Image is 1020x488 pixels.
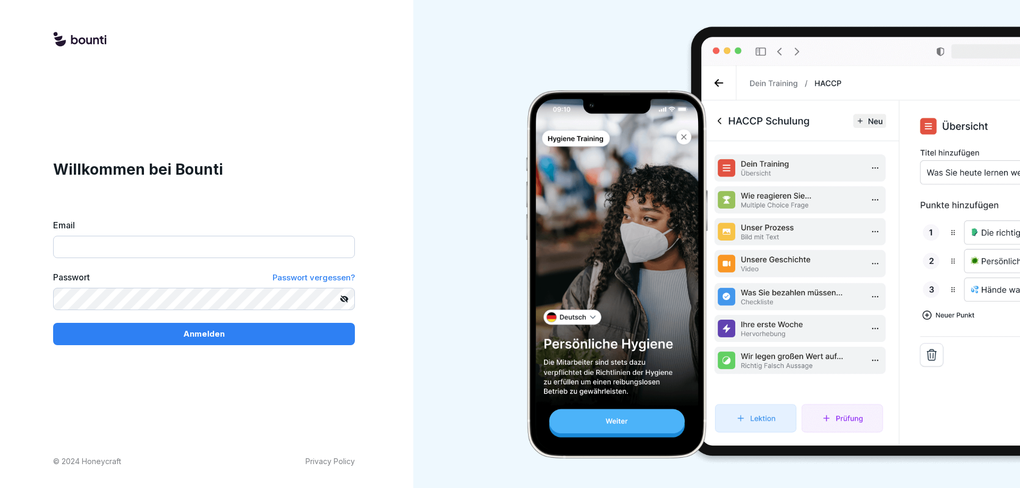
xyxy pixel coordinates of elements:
[273,271,355,284] a: Passwort vergessen?
[53,323,355,345] button: Anmelden
[53,456,121,467] p: © 2024 Honeycraft
[53,32,106,48] img: logo.svg
[53,158,355,181] h1: Willkommen bei Bounti
[273,272,355,282] span: Passwort vergessen?
[53,219,355,232] label: Email
[305,456,355,467] a: Privacy Policy
[53,271,90,284] label: Passwort
[183,328,225,340] p: Anmelden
